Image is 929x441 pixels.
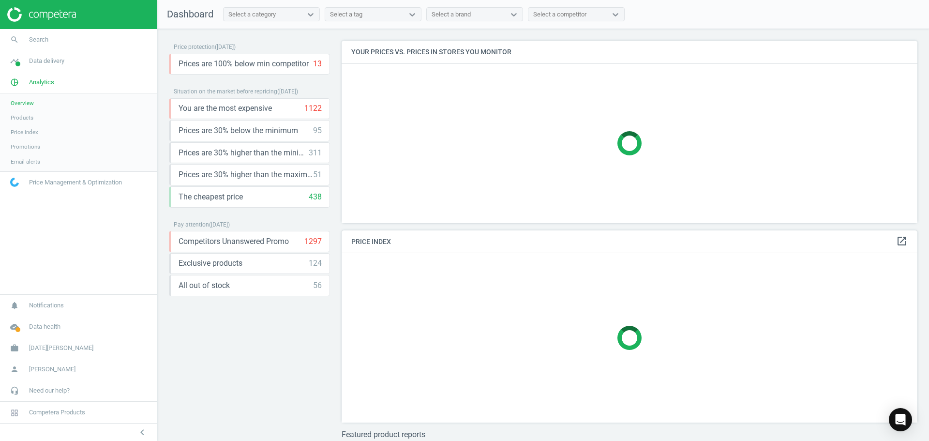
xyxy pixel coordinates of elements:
[179,280,230,291] span: All out of stock
[29,301,64,310] span: Notifications
[174,88,277,95] span: Situation on the market before repricing
[11,114,33,122] span: Products
[304,236,322,247] div: 1297
[209,221,230,228] span: ( [DATE] )
[313,280,322,291] div: 56
[10,178,19,187] img: wGWNvw8QSZomAAAAABJRU5ErkJggg==
[7,7,76,22] img: ajHJNr6hYgQAAAAASUVORK5CYII=
[29,322,60,331] span: Data health
[29,365,75,374] span: [PERSON_NAME]
[5,318,24,336] i: cloud_done
[5,381,24,400] i: headset_mic
[5,52,24,70] i: timeline
[29,344,93,352] span: [DATE][PERSON_NAME]
[889,408,912,431] div: Open Intercom Messenger
[174,44,215,50] span: Price protection
[342,41,917,63] h4: Your prices vs. prices in stores you monitor
[29,386,70,395] span: Need our help?
[179,192,243,202] span: The cheapest price
[11,99,34,107] span: Overview
[11,158,40,166] span: Email alerts
[179,169,313,180] span: Prices are 30% higher than the maximal
[896,235,908,248] a: open_in_new
[342,430,917,439] h3: Featured product reports
[136,426,148,438] i: chevron_left
[11,143,40,151] span: Promotions
[29,178,122,187] span: Price Management & Optimization
[167,8,213,20] span: Dashboard
[179,258,242,269] span: Exclusive products
[11,128,38,136] span: Price index
[179,148,309,158] span: Prices are 30% higher than the minimum
[29,35,48,44] span: Search
[313,59,322,69] div: 13
[5,339,24,357] i: work
[330,10,362,19] div: Select a tag
[342,230,917,253] h4: Price Index
[29,408,85,417] span: Competera Products
[277,88,298,95] span: ( [DATE] )
[896,235,908,247] i: open_in_new
[215,44,236,50] span: ( [DATE] )
[5,360,24,379] i: person
[313,169,322,180] div: 51
[5,296,24,315] i: notifications
[179,59,309,69] span: Prices are 100% below min competitor
[432,10,471,19] div: Select a brand
[228,10,276,19] div: Select a category
[179,125,298,136] span: Prices are 30% below the minimum
[304,103,322,114] div: 1122
[5,30,24,49] i: search
[309,192,322,202] div: 438
[29,57,64,65] span: Data delivery
[313,125,322,136] div: 95
[130,426,154,439] button: chevron_left
[29,78,54,87] span: Analytics
[533,10,586,19] div: Select a competitor
[179,103,272,114] span: You are the most expensive
[309,148,322,158] div: 311
[5,73,24,91] i: pie_chart_outlined
[174,221,209,228] span: Pay attention
[179,236,289,247] span: Competitors Unanswered Promo
[309,258,322,269] div: 124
